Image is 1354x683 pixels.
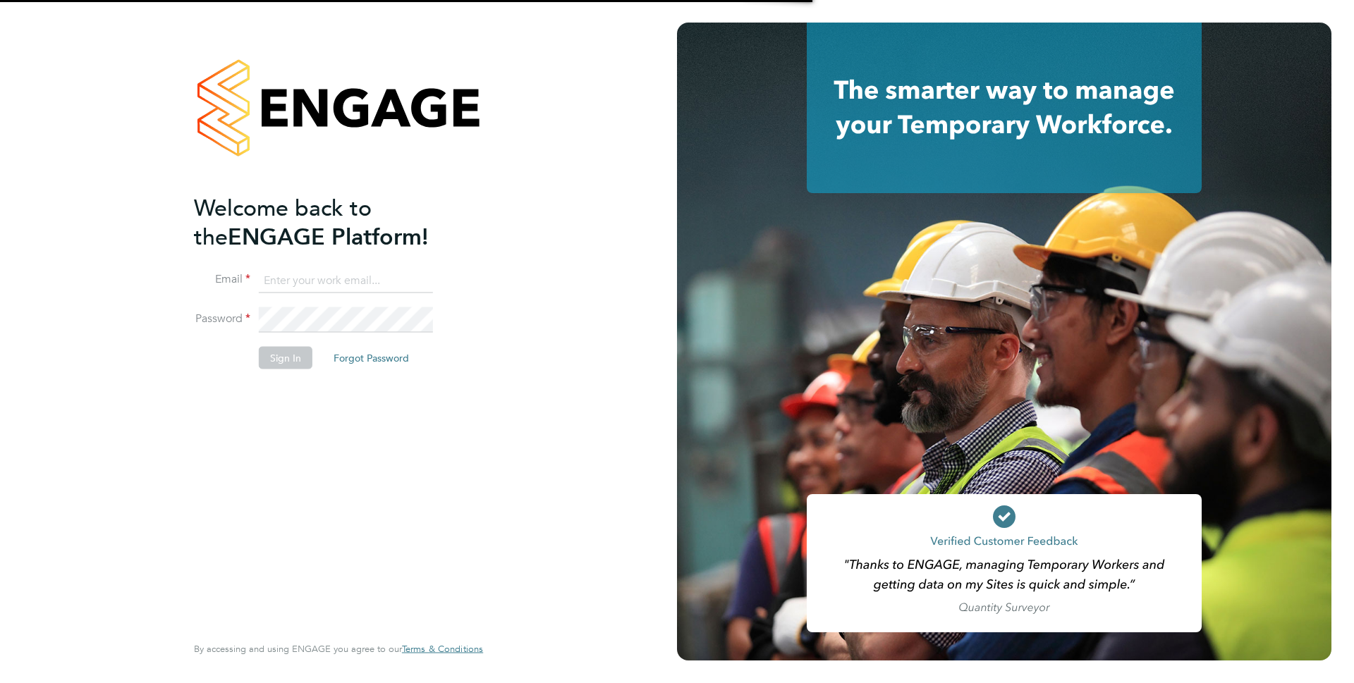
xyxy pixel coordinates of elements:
span: By accessing and using ENGAGE you agree to our [194,643,483,655]
button: Sign In [259,347,312,369]
a: Terms & Conditions [402,644,483,655]
h2: ENGAGE Platform! [194,193,469,251]
button: Forgot Password [322,347,420,369]
span: Terms & Conditions [402,643,483,655]
label: Password [194,312,250,326]
input: Enter your work email... [259,268,433,293]
label: Email [194,272,250,287]
span: Welcome back to the [194,194,372,250]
